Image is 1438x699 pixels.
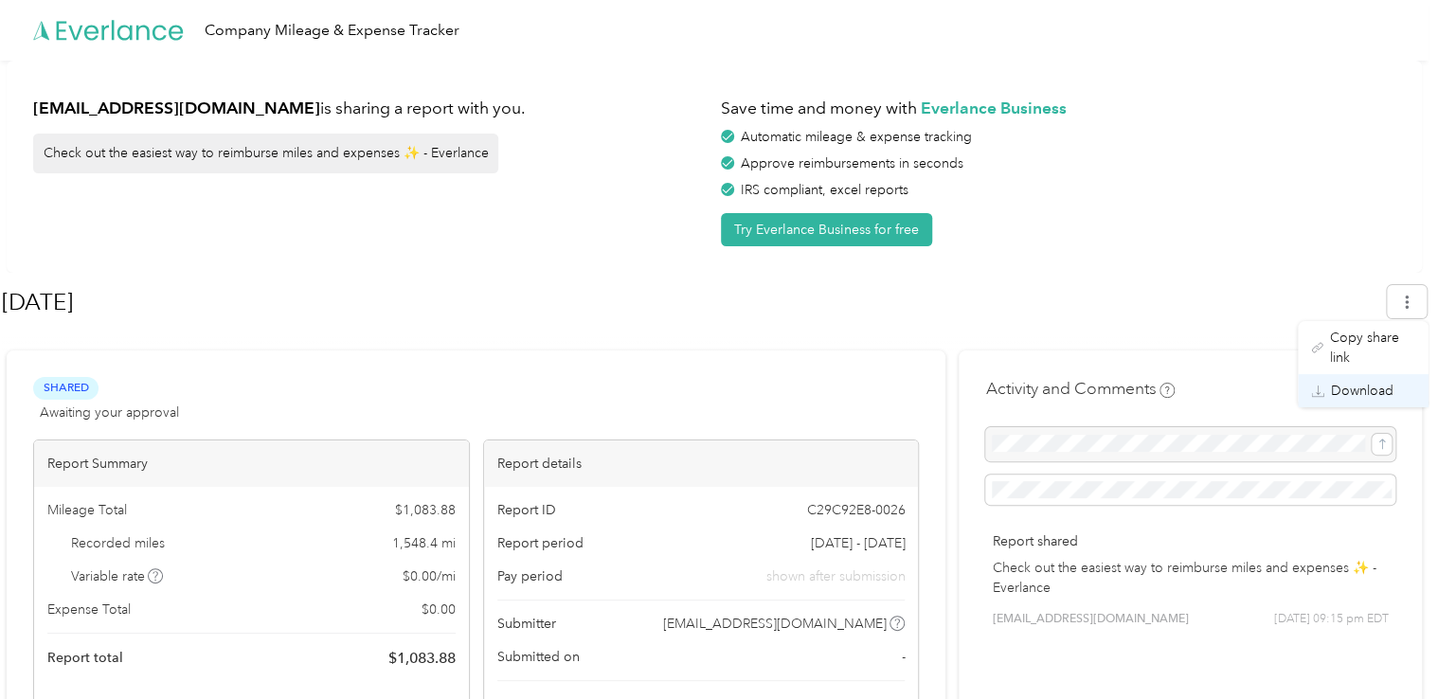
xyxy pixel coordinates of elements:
div: Check out the easiest way to reimburse miles and expenses ✨ - Everlance [33,134,498,173]
strong: [EMAIL_ADDRESS][DOMAIN_NAME] [33,98,320,117]
span: $ 1,083.88 [388,647,456,670]
span: IRS compliant, excel reports [741,182,908,198]
p: Check out the easiest way to reimburse miles and expenses ✨ - Everlance [992,558,1389,598]
h1: is sharing a report with you. [33,97,708,120]
span: Approve reimbursements in seconds [741,155,963,171]
span: Report ID [497,500,556,520]
span: [EMAIL_ADDRESS][DOMAIN_NAME] [992,611,1188,628]
span: [DATE] - [DATE] [810,533,905,553]
span: Expense Total [47,600,131,619]
span: $ 0.00 / mi [403,566,456,586]
span: Submitted on [497,647,580,667]
span: Mileage Total [47,500,127,520]
h1: Save time and money with [721,97,1395,120]
span: shown after submission [765,566,905,586]
span: $ 1,083.88 [395,500,456,520]
h4: Activity and Comments [985,377,1175,401]
div: Company Mileage & Expense Tracker [205,19,459,43]
span: Awaiting your approval [40,403,179,422]
span: Copy share link [1330,328,1415,367]
span: C29C92E8-0026 [806,500,905,520]
button: Try Everlance Business for free [721,213,932,246]
span: Pay period [497,566,563,586]
div: Report details [484,440,919,487]
span: 1,548.4 mi [392,533,456,553]
div: Report Summary [34,440,469,487]
span: - [901,647,905,667]
p: Report shared [992,531,1389,551]
span: $ 0.00 [422,600,456,619]
span: Report period [497,533,584,553]
span: Variable rate [71,566,164,586]
strong: Everlance Business [921,98,1067,117]
span: Automatic mileage & expense tracking [741,129,972,145]
span: [DATE] 09:15 pm EDT [1274,611,1389,628]
span: Recorded miles [71,533,165,553]
span: Report total [47,648,123,668]
h1: Aug 2025 [2,279,1374,325]
span: Submitter [497,614,556,634]
span: [EMAIL_ADDRESS][DOMAIN_NAME] [663,614,887,634]
span: Download [1331,381,1393,401]
span: Shared [33,377,99,399]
